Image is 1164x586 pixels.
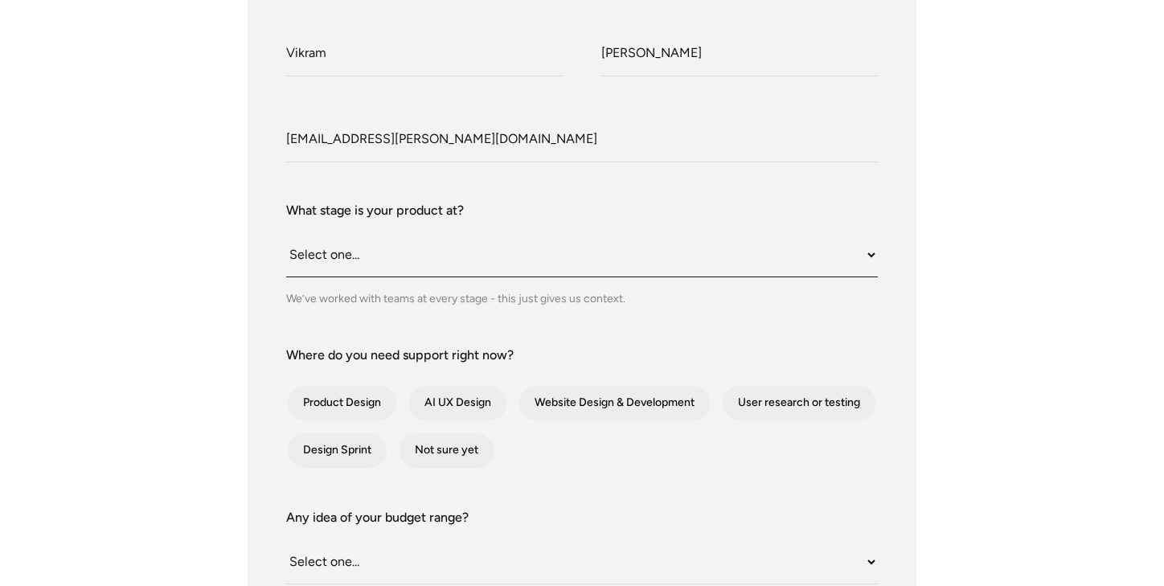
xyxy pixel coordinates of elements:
input: First Name [286,32,563,76]
label: What stage is your product at? [286,201,878,220]
label: Any idea of your budget range? [286,508,878,527]
input: Work Email [286,118,878,162]
input: Last Name [601,32,878,76]
div: We’ve worked with teams at every stage - this just gives us context. [286,290,878,307]
label: Where do you need support right now? [286,346,878,365]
